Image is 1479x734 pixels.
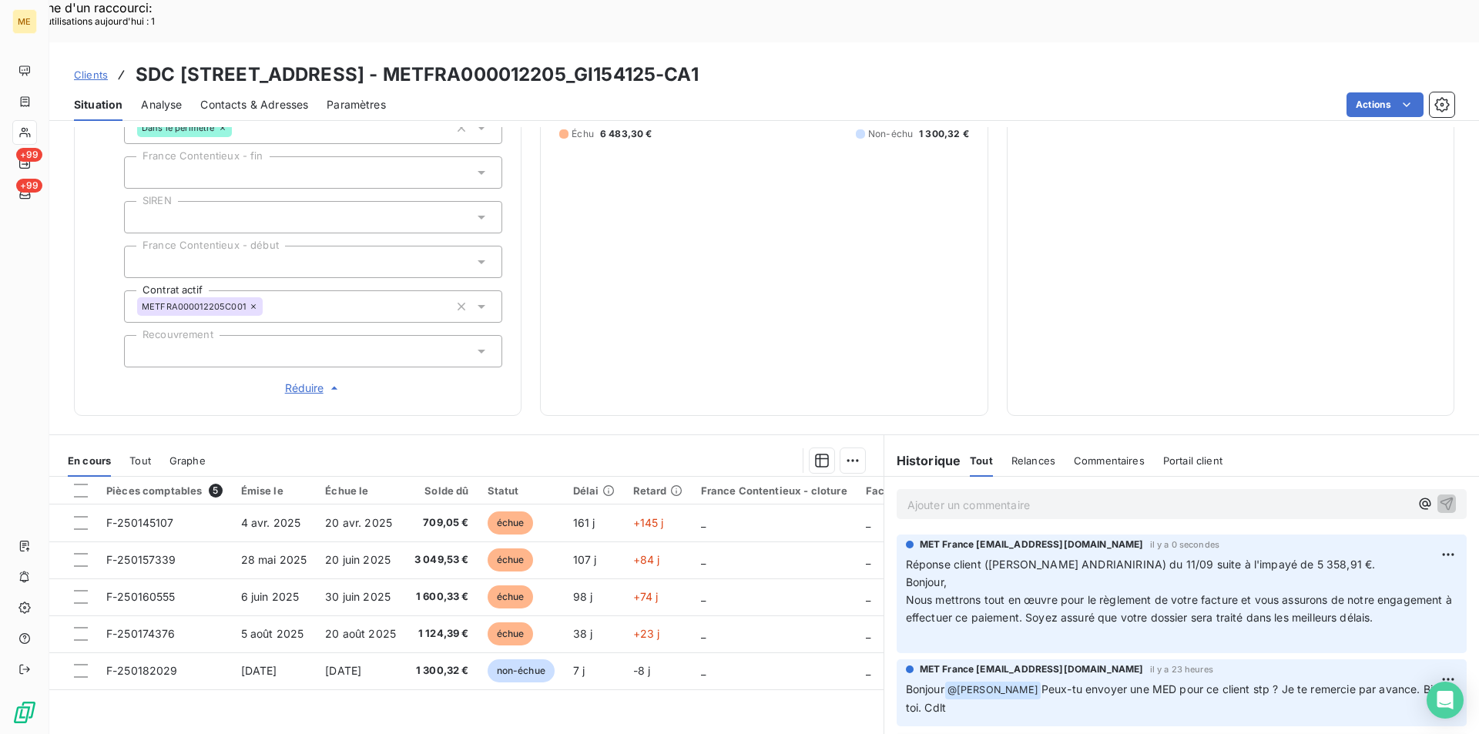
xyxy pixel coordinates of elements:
[866,516,870,529] span: _
[124,380,502,397] button: Réduire
[488,484,555,497] div: Statut
[906,593,1455,624] span: Nous mettrons tout en œuvre pour le règlement de votre facture et vous assurons de notre engageme...
[137,166,149,179] input: Ajouter une valeur
[573,590,593,603] span: 98 j
[920,538,1144,551] span: MET France [EMAIL_ADDRESS][DOMAIN_NAME]
[16,179,42,193] span: +99
[142,123,215,132] span: Dans le perimetre
[232,121,244,135] input: Ajouter une valeur
[701,516,706,529] span: _
[241,627,304,640] span: 5 août 2025
[325,664,361,677] span: [DATE]
[633,590,659,603] span: +74 j
[141,97,182,112] span: Analyse
[573,664,585,677] span: 7 j
[600,127,652,141] span: 6 483,30 €
[129,454,151,467] span: Tout
[1150,665,1213,674] span: il y a 23 heures
[488,511,534,535] span: échue
[633,664,651,677] span: -8 j
[488,659,555,682] span: non-échue
[701,664,706,677] span: _
[12,700,37,725] img: Logo LeanPay
[241,590,300,603] span: 6 juin 2025
[573,627,593,640] span: 38 j
[327,97,386,112] span: Paramètres
[573,516,595,529] span: 161 j
[241,553,307,566] span: 28 mai 2025
[325,516,392,529] span: 20 avr. 2025
[573,553,597,566] span: 107 j
[970,454,993,467] span: Tout
[137,344,149,358] input: Ajouter une valeur
[701,484,847,497] div: France Contentieux - cloture
[16,148,42,162] span: +99
[919,127,969,141] span: 1 300,32 €
[1347,92,1424,117] button: Actions
[414,589,469,605] span: 1 600,33 €
[488,548,534,571] span: échue
[325,590,391,603] span: 30 juin 2025
[241,484,307,497] div: Émise le
[884,451,961,470] h6: Historique
[868,127,913,141] span: Non-échu
[106,553,176,566] span: F-250157339
[633,627,660,640] span: +23 j
[906,682,1458,714] span: Peux-tu envoyer une MED pour ce client stp ? Je te remercie par avance. Bien à toi. Cdlt
[414,484,469,497] div: Solde dû
[906,575,947,588] span: Bonjour,
[701,627,706,640] span: _
[136,61,699,89] h3: SDC [STREET_ADDRESS] - METFRA000012205_GI154125-CA1
[701,590,706,603] span: _
[106,484,223,498] div: Pièces comptables
[263,300,275,313] input: Ajouter une valeur
[866,484,971,497] div: Facture / Echéancier
[572,127,594,141] span: Échu
[106,664,178,677] span: F-250182029
[633,484,682,497] div: Retard
[241,664,277,677] span: [DATE]
[866,590,870,603] span: _
[200,97,308,112] span: Contacts & Adresses
[945,682,1041,699] span: @ [PERSON_NAME]
[137,255,149,269] input: Ajouter une valeur
[906,682,944,695] span: Bonjour
[414,626,469,642] span: 1 124,39 €
[74,97,122,112] span: Situation
[169,454,206,467] span: Graphe
[1150,540,1220,549] span: il y a 0 secondes
[488,585,534,608] span: échue
[325,484,396,497] div: Échue le
[866,627,870,640] span: _
[920,662,1144,676] span: MET France [EMAIL_ADDRESS][DOMAIN_NAME]
[325,553,391,566] span: 20 juin 2025
[488,622,534,645] span: échue
[701,553,706,566] span: _
[106,627,176,640] span: F-250174376
[1163,454,1222,467] span: Portail client
[866,553,870,566] span: _
[285,380,342,396] span: Réduire
[633,553,660,566] span: +84 j
[74,67,108,82] a: Clients
[414,552,469,568] span: 3 049,53 €
[142,302,246,311] span: METFRA000012205C001
[68,454,111,467] span: En cours
[241,516,301,529] span: 4 avr. 2025
[414,515,469,531] span: 709,05 €
[633,516,664,529] span: +145 j
[573,484,615,497] div: Délai
[106,590,176,603] span: F-250160555
[74,69,108,81] span: Clients
[209,484,223,498] span: 5
[325,627,396,640] span: 20 août 2025
[1074,454,1145,467] span: Commentaires
[906,558,1376,571] span: Réponse client ([PERSON_NAME] ANDRIANIRINA) du 11/09 suite à l'impayé de 5 358,91 €.
[106,516,174,529] span: F-250145107
[414,663,469,679] span: 1 300,32 €
[1011,454,1055,467] span: Relances
[1427,682,1464,719] div: Open Intercom Messenger
[137,210,149,224] input: Ajouter une valeur
[866,664,870,677] span: _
